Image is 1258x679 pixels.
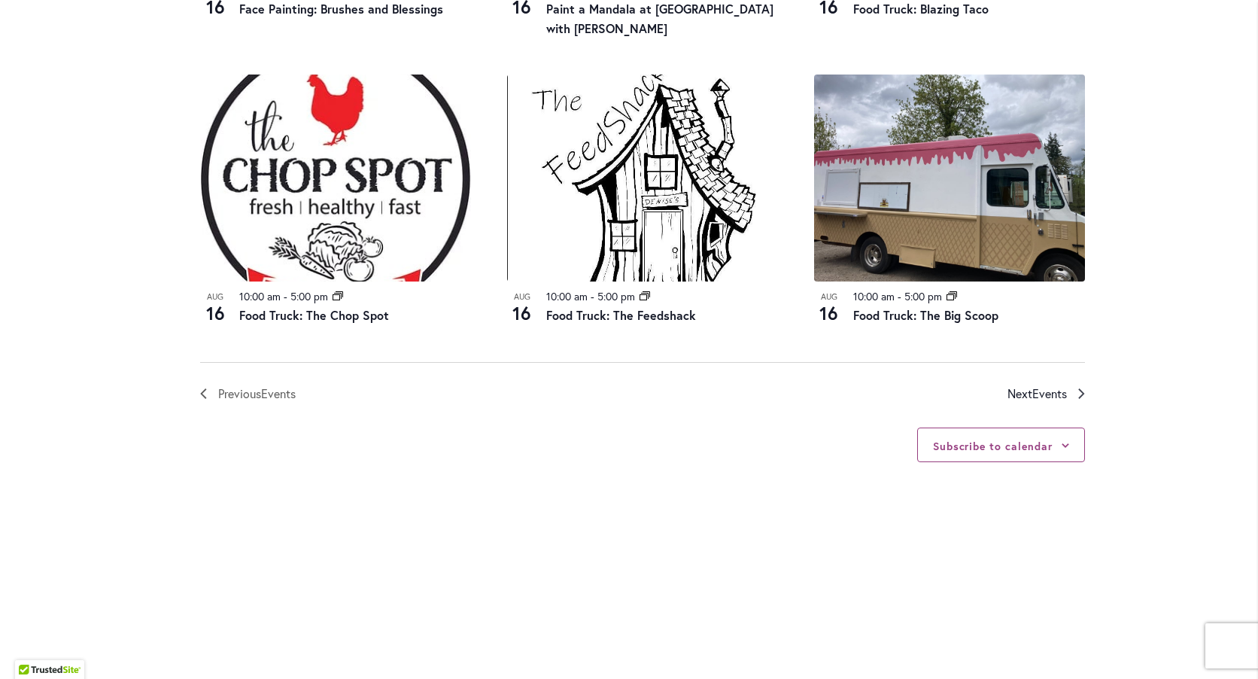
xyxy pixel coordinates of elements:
[200,75,471,282] img: THE CHOP SPOT PDX – Food Truck
[591,289,594,303] span: -
[904,289,942,303] time: 5:00 pm
[546,307,696,323] a: Food Truck: The Feedshack
[814,300,844,326] span: 16
[1032,385,1067,401] span: Events
[200,300,230,326] span: 16
[507,300,537,326] span: 16
[284,289,287,303] span: -
[507,291,537,303] span: Aug
[218,384,296,403] span: Previous
[239,307,389,323] a: Food Truck: The Chop Spot
[290,289,328,303] time: 5:00 pm
[814,291,844,303] span: Aug
[507,75,778,282] img: The Feedshack
[1007,384,1067,403] span: Next
[814,75,1085,282] img: Food Truck: The Big Scoop
[898,289,901,303] span: -
[853,289,895,303] time: 10:00 am
[1007,384,1085,403] a: Next Events
[239,1,443,17] a: Face Painting: Brushes and Blessings
[933,439,1053,453] button: Subscribe to calendar
[239,289,281,303] time: 10:00 am
[853,1,989,17] a: Food Truck: Blazing Taco
[200,384,296,403] a: Previous Events
[261,385,296,401] span: Events
[11,626,53,668] iframe: Launch Accessibility Center
[597,289,635,303] time: 5:00 pm
[853,307,998,323] a: Food Truck: The Big Scoop
[546,1,773,36] a: Paint a Mandala at [GEOGRAPHIC_DATA] with [PERSON_NAME]
[546,289,588,303] time: 10:00 am
[200,291,230,303] span: Aug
